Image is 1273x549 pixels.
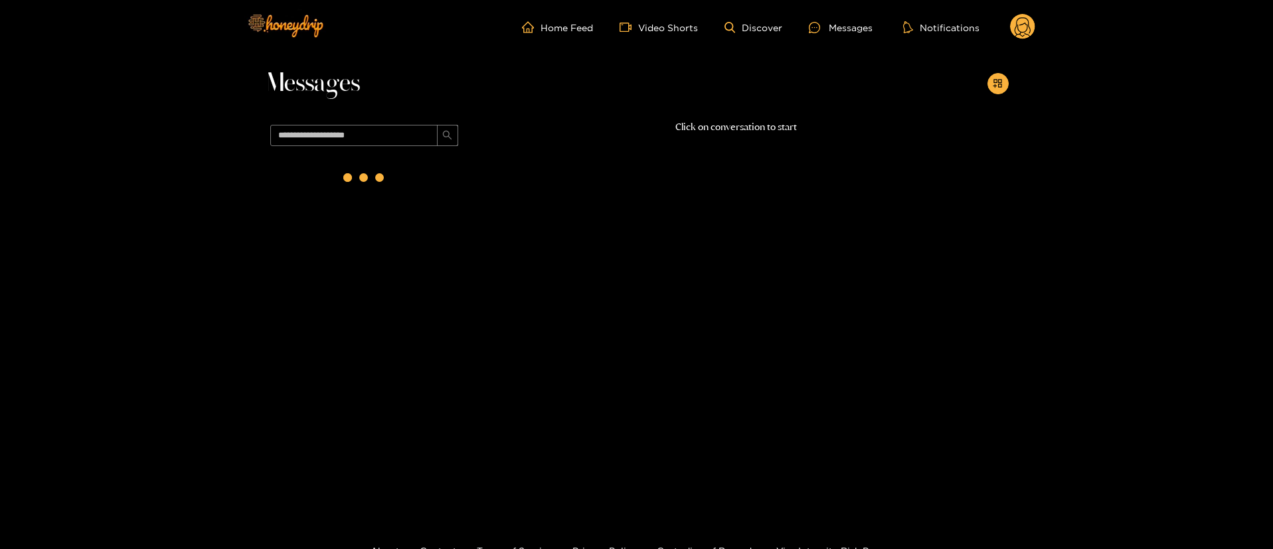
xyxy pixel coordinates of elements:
[993,78,1003,90] span: appstore-add
[620,21,698,33] a: Video Shorts
[987,73,1009,94] button: appstore-add
[724,22,782,33] a: Discover
[522,21,593,33] a: Home Feed
[464,119,1009,135] p: Click on conversation to start
[437,125,458,146] button: search
[809,20,873,35] div: Messages
[265,68,360,100] span: Messages
[899,21,983,34] button: Notifications
[620,21,638,33] span: video-camera
[522,21,541,33] span: home
[442,130,452,141] span: search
